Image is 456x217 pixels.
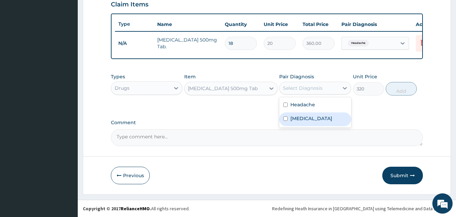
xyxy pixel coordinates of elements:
[115,18,154,30] th: Type
[283,85,322,91] div: Select Diagnosis
[290,101,315,108] label: Headache
[111,74,125,80] label: Types
[412,18,446,31] th: Actions
[348,40,369,47] span: Headache
[39,65,93,134] span: We're online!
[83,206,151,212] strong: Copyright © 2017 .
[338,18,412,31] th: Pair Diagnosis
[78,200,456,217] footer: All rights reserved.
[299,18,338,31] th: Total Price
[382,167,423,184] button: Submit
[290,115,332,122] label: [MEDICAL_DATA]
[279,73,314,80] label: Pair Diagnosis
[121,206,150,212] a: RelianceHMO
[188,85,258,92] div: [MEDICAL_DATA] 500mg Tab
[260,18,299,31] th: Unit Price
[111,1,148,8] h3: Claim Items
[111,3,127,20] div: Minimize live chat window
[154,33,221,53] td: [MEDICAL_DATA] 500mg Tab.
[115,85,129,91] div: Drugs
[13,34,27,51] img: d_794563401_company_1708531726252_794563401
[111,167,150,184] button: Previous
[154,18,221,31] th: Name
[111,120,423,126] label: Comment
[115,37,154,50] td: N/A
[272,205,451,212] div: Redefining Heath Insurance in [GEOGRAPHIC_DATA] using Telemedicine and Data Science!
[3,145,129,169] textarea: Type your message and hit 'Enter'
[353,73,377,80] label: Unit Price
[35,38,114,47] div: Chat with us now
[386,82,417,96] button: Add
[221,18,260,31] th: Quantity
[184,73,196,80] label: Item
